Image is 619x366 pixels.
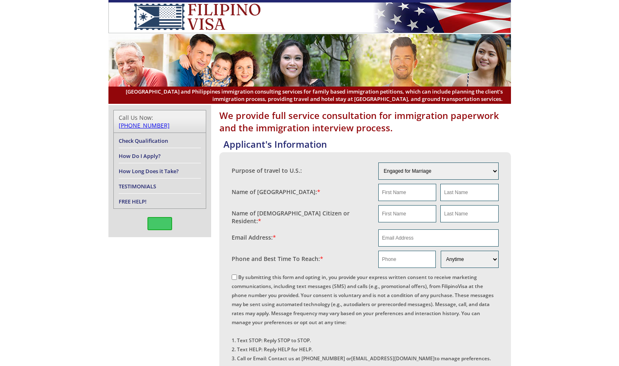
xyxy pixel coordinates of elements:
input: By submitting this form and opting in, you provide your express written consent to receive market... [232,274,237,280]
span: [GEOGRAPHIC_DATA] and Philippines immigration consulting services for family based immigration pe... [117,88,503,103]
a: [PHONE_NUMBER] [119,121,170,129]
input: Email Address [378,229,499,247]
a: Check Qualification [119,137,168,144]
h1: We provide full service consultation for immigration paperwork and the immigration interview proc... [219,109,511,134]
input: Last Name [440,205,498,222]
input: First Name [378,205,436,222]
label: Purpose of travel to U.S.: [232,167,302,174]
h4: Applicant's Information [223,138,511,150]
a: How Long Does it Take? [119,167,179,175]
label: Name of [GEOGRAPHIC_DATA]: [232,188,320,196]
label: Email Address: [232,233,276,241]
select: Phone and Best Reach Time are required. [441,251,498,268]
label: Phone and Best Time To Reach: [232,255,323,263]
a: TESTIMONIALS [119,183,156,190]
input: First Name [378,184,436,201]
a: FREE HELP! [119,198,147,205]
div: Call Us Now: [119,114,201,129]
a: How Do I Apply? [119,152,161,160]
label: Name of [DEMOGRAPHIC_DATA] Citizen or Resident: [232,209,370,225]
input: Last Name [440,184,498,201]
input: Phone [378,251,436,268]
